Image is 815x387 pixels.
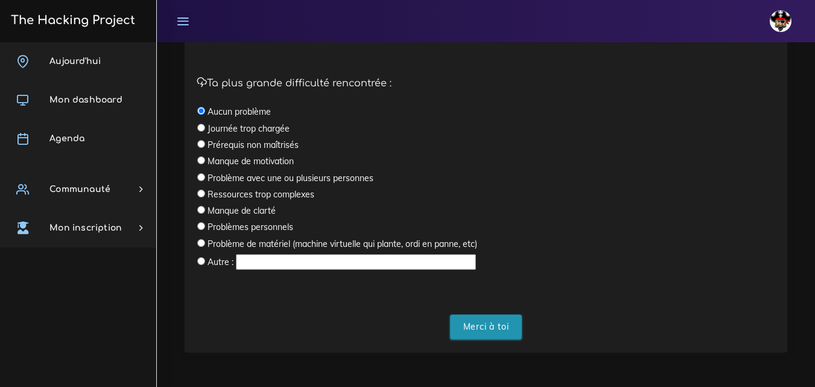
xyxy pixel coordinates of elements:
[450,315,522,339] input: Merci à toi
[7,14,135,27] h3: The Hacking Project
[208,172,373,184] label: Problème avec une ou plusieurs personnes
[208,256,233,268] label: Autre :
[208,238,477,250] label: Problème de matériel (machine virtuelle qui plante, ordi en panne, etc)
[770,10,791,32] img: avatar
[208,139,299,151] label: Prérequis non maîtrisés
[208,188,314,200] label: Ressources trop complexes
[49,223,122,232] span: Mon inscription
[208,155,294,167] label: Manque de motivation
[49,134,84,143] span: Agenda
[49,57,101,66] span: Aujourd'hui
[197,78,775,89] h5: Ta plus grande difficulté rencontrée :
[208,205,276,217] label: Manque de clarté
[208,221,293,233] label: Problèmes personnels
[49,185,110,194] span: Communauté
[49,95,122,104] span: Mon dashboard
[208,106,271,118] label: Aucun problème
[208,123,290,135] label: Journée trop chargée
